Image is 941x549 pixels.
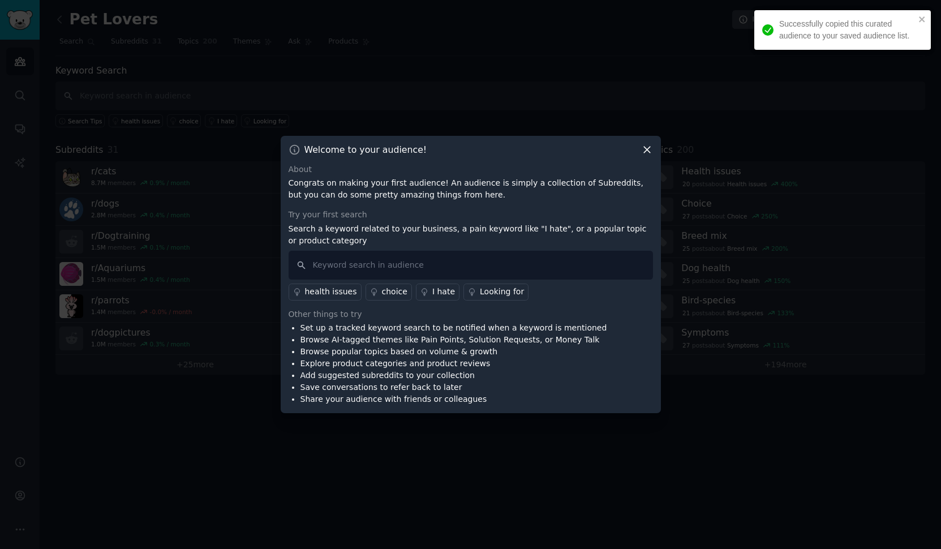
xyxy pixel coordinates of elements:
[300,370,607,381] li: Add suggested subreddits to your collection
[300,334,607,346] li: Browse AI-tagged themes like Pain Points, Solution Requests, or Money Talk
[300,358,607,370] li: Explore product categories and product reviews
[300,381,607,393] li: Save conversations to refer back to later
[289,284,362,301] a: health issues
[918,15,926,24] button: close
[366,284,412,301] a: choice
[432,286,455,298] div: I hate
[289,164,653,175] div: About
[480,286,524,298] div: Looking for
[289,223,653,247] p: Search a keyword related to your business, a pain keyword like "I hate", or a popular topic or pr...
[289,308,653,320] div: Other things to try
[289,209,653,221] div: Try your first search
[779,18,915,42] div: Successfully copied this curated audience to your saved audience list.
[289,177,653,201] p: Congrats on making your first audience! An audience is simply a collection of Subreddits, but you...
[289,251,653,280] input: Keyword search in audience
[305,286,357,298] div: health issues
[300,393,607,405] li: Share your audience with friends or colleagues
[463,284,528,301] a: Looking for
[304,144,427,156] h3: Welcome to your audience!
[300,322,607,334] li: Set up a tracked keyword search to be notified when a keyword is mentioned
[382,286,407,298] div: choice
[416,284,459,301] a: I hate
[300,346,607,358] li: Browse popular topics based on volume & growth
